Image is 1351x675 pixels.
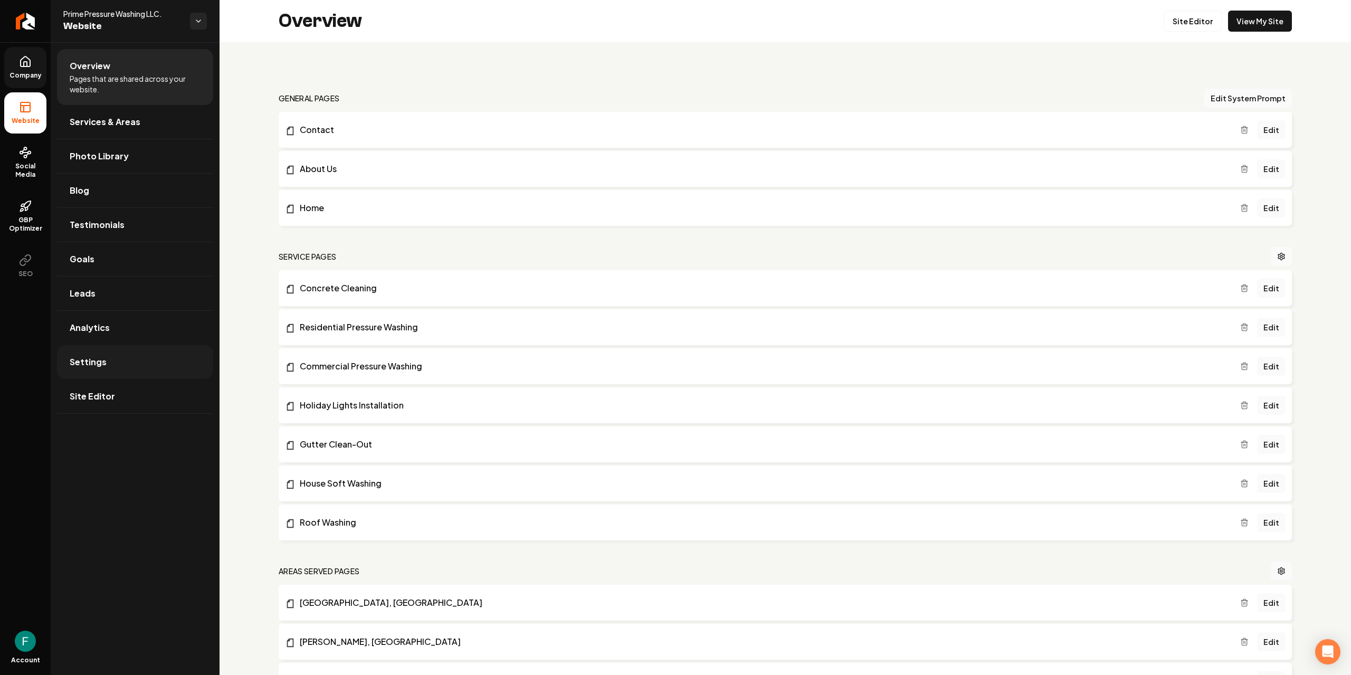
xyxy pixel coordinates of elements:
[57,105,213,139] a: Services & Areas
[14,270,37,278] span: SEO
[4,162,46,179] span: Social Media
[1257,474,1286,493] a: Edit
[70,356,107,368] span: Settings
[1257,396,1286,415] a: Edit
[15,631,36,652] img: Frank Jimenez
[57,345,213,379] a: Settings
[70,253,94,265] span: Goals
[285,596,1240,609] a: [GEOGRAPHIC_DATA], [GEOGRAPHIC_DATA]
[285,202,1240,214] a: Home
[70,390,115,403] span: Site Editor
[4,192,46,241] a: GBP Optimizer
[1257,593,1286,612] a: Edit
[1257,120,1286,139] a: Edit
[57,139,213,173] a: Photo Library
[1257,513,1286,532] a: Edit
[63,8,182,19] span: Prime Pressure Washing LLC.
[57,311,213,345] a: Analytics
[1257,279,1286,298] a: Edit
[7,117,44,125] span: Website
[70,116,140,128] span: Services & Areas
[285,163,1240,175] a: About Us
[1257,318,1286,337] a: Edit
[285,635,1240,648] a: [PERSON_NAME], [GEOGRAPHIC_DATA]
[57,208,213,242] a: Testimonials
[285,360,1240,373] a: Commercial Pressure Washing
[285,282,1240,294] a: Concrete Cleaning
[1315,639,1340,664] div: Open Intercom Messenger
[57,379,213,413] a: Site Editor
[285,516,1240,529] a: Roof Washing
[4,245,46,287] button: SEO
[1257,159,1286,178] a: Edit
[1257,357,1286,376] a: Edit
[5,71,46,80] span: Company
[57,174,213,207] a: Blog
[70,184,89,197] span: Blog
[285,477,1240,490] a: House Soft Washing
[279,93,340,103] h2: general pages
[279,566,359,576] h2: Areas Served Pages
[70,73,201,94] span: Pages that are shared across your website.
[16,13,35,30] img: Rebolt Logo
[70,287,96,300] span: Leads
[1164,11,1222,32] a: Site Editor
[279,11,362,32] h2: Overview
[1257,435,1286,454] a: Edit
[70,60,110,72] span: Overview
[285,438,1240,451] a: Gutter Clean-Out
[285,123,1240,136] a: Contact
[70,321,110,334] span: Analytics
[279,251,337,262] h2: Service Pages
[57,277,213,310] a: Leads
[285,399,1240,412] a: Holiday Lights Installation
[11,656,40,664] span: Account
[70,150,129,163] span: Photo Library
[285,321,1240,334] a: Residential Pressure Washing
[57,242,213,276] a: Goals
[4,47,46,88] a: Company
[63,19,182,34] span: Website
[1204,89,1292,108] button: Edit System Prompt
[1228,11,1292,32] a: View My Site
[1257,198,1286,217] a: Edit
[4,138,46,187] a: Social Media
[4,216,46,233] span: GBP Optimizer
[15,631,36,652] button: Open user button
[70,218,125,231] span: Testimonials
[1257,632,1286,651] a: Edit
